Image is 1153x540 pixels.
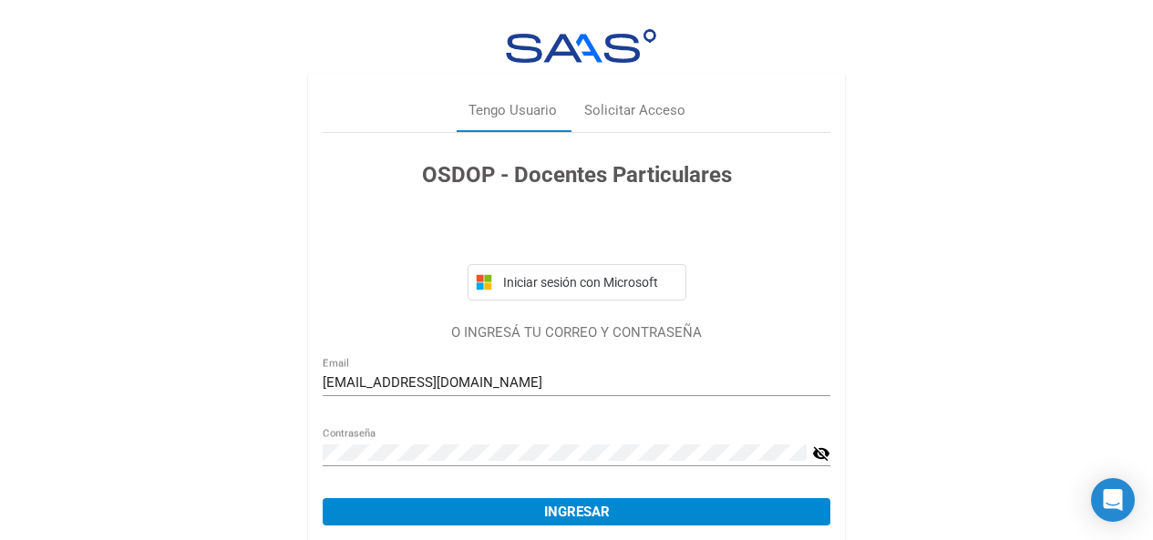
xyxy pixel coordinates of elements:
div: Tengo Usuario [468,100,557,121]
div: Open Intercom Messenger [1091,478,1135,522]
button: Iniciar sesión con Microsoft [468,264,686,301]
span: Ingresar [544,504,610,520]
div: Solicitar Acceso [584,100,685,121]
mat-icon: visibility_off [812,443,830,464]
p: O INGRESÁ TU CORREO Y CONTRASEÑA [323,322,830,343]
button: Ingresar [323,498,830,525]
iframe: Botón Iniciar sesión con Google [458,211,695,251]
h3: OSDOP - Docentes Particulares [323,158,830,191]
span: Iniciar sesión con Microsoft [499,275,678,290]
